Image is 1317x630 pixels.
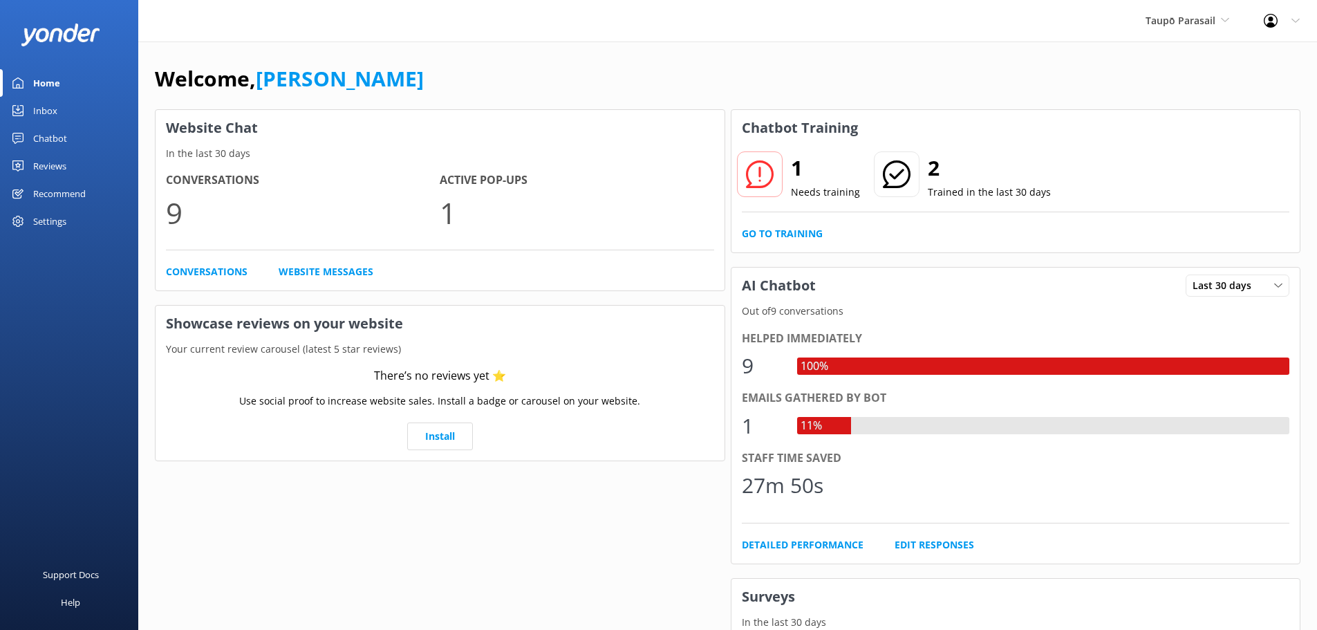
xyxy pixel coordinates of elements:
[742,469,823,502] div: 27m 50s
[21,24,100,46] img: yonder-white-logo.png
[374,367,506,385] div: There’s no reviews yet ⭐
[742,226,823,241] a: Go to Training
[1193,278,1260,293] span: Last 30 days
[256,64,424,93] a: [PERSON_NAME]
[156,110,725,146] h3: Website Chat
[33,97,57,124] div: Inbox
[33,207,66,235] div: Settings
[33,69,60,97] div: Home
[33,124,67,152] div: Chatbot
[156,342,725,357] p: Your current review carousel (latest 5 star reviews)
[791,185,860,200] p: Needs training
[731,615,1300,630] p: In the last 30 days
[279,264,373,279] a: Website Messages
[742,450,1290,467] div: Staff time saved
[797,358,832,376] div: 100%
[742,389,1290,407] div: Emails gathered by bot
[742,349,783,382] div: 9
[407,423,473,450] a: Install
[1146,14,1215,27] span: Taupō Parasail
[731,110,868,146] h3: Chatbot Training
[731,579,1300,615] h3: Surveys
[797,417,825,435] div: 11%
[928,151,1051,185] h2: 2
[166,264,247,279] a: Conversations
[742,537,863,553] a: Detailed Performance
[731,304,1300,319] p: Out of 9 conversations
[155,62,424,95] h1: Welcome,
[156,306,725,342] h3: Showcase reviews on your website
[731,268,826,304] h3: AI Chatbot
[895,537,974,553] a: Edit Responses
[742,409,783,443] div: 1
[440,172,713,189] h4: Active Pop-ups
[239,393,640,409] p: Use social proof to increase website sales. Install a badge or carousel on your website.
[33,152,66,180] div: Reviews
[33,180,86,207] div: Recommend
[43,561,99,589] div: Support Docs
[166,189,440,236] p: 9
[61,589,80,616] div: Help
[440,189,713,236] p: 1
[791,151,860,185] h2: 1
[928,185,1051,200] p: Trained in the last 30 days
[156,146,725,161] p: In the last 30 days
[742,330,1290,348] div: Helped immediately
[166,172,440,189] h4: Conversations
